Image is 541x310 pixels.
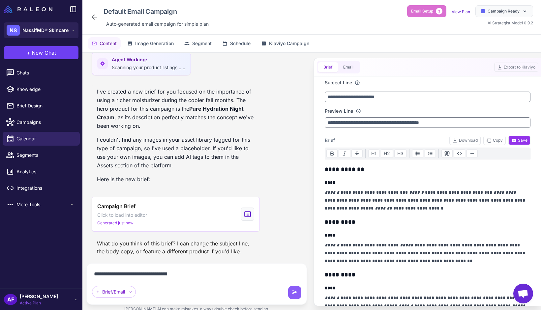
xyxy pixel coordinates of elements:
[16,135,75,142] span: Calendar
[4,22,78,38] button: NSNassifMD® Skincare
[483,136,506,145] button: Copy
[16,184,75,192] span: Integrations
[381,149,393,158] button: H2
[112,65,185,70] span: Scanning your product listings......
[97,202,135,210] span: Campaign Brief
[257,37,313,50] button: Klaviyo Campaign
[511,137,527,143] span: Save
[269,40,309,47] span: Klaviyo Campaign
[20,300,58,306] span: Active Plan
[16,201,69,208] span: More Tools
[22,27,69,34] span: NassifMD® Skincare
[97,220,134,226] span: Generated just now
[16,168,75,175] span: Analytics
[407,5,446,17] button: Email Setup3
[368,149,379,158] button: H1
[92,237,260,258] div: What do you think of this brief? I can change the subject line, the body copy, or feature a diffe...
[97,175,255,183] p: Here is the new brief:
[3,181,80,195] a: Integrations
[16,102,75,109] span: Brief Design
[513,284,533,303] div: Open chat
[20,293,58,300] span: [PERSON_NAME]
[7,25,20,36] div: NS
[394,149,406,158] button: H3
[92,286,136,298] div: Brief/Email
[3,148,80,162] a: Segments
[230,40,251,47] span: Schedule
[16,69,75,76] span: Chats
[4,5,52,13] img: Raleon Logo
[3,165,80,179] a: Analytics
[3,82,80,96] a: Knowledge
[488,20,533,25] span: AI Strategist Model 0.9.2
[4,294,17,305] div: AF
[112,56,185,63] span: Agent Working:
[325,79,352,86] label: Subject Line
[338,62,359,72] button: Email
[97,135,255,170] p: I couldn't find any images in your asset library tagged for this type of campaign, so I've used a...
[218,37,255,50] button: Schedule
[3,115,80,129] a: Campaigns
[135,40,174,47] span: Image Generation
[488,8,520,14] span: Campaign Ready
[449,136,481,145] button: Download
[452,9,470,14] a: View Plan
[106,20,209,28] span: Auto‑generated email campaign for simple plan
[411,8,433,14] span: Email Setup
[436,8,442,14] span: 3
[100,40,117,47] span: Content
[508,136,530,145] button: Save
[32,49,56,57] span: New Chat
[325,107,353,115] label: Preview Line
[123,37,178,50] button: Image Generation
[3,99,80,113] a: Brief Design
[180,37,216,50] button: Segment
[104,19,211,29] div: Click to edit description
[88,37,121,50] button: Content
[97,211,147,219] span: Click to load into editor
[16,86,75,93] span: Knowledge
[4,5,55,13] a: Raleon Logo
[97,87,255,130] p: I've created a new brief for you focused on the importance of using a richer moisturizer during t...
[4,46,78,59] button: +New Chat
[494,63,538,72] button: Export to Klaviyo
[3,132,80,146] a: Calendar
[486,137,503,143] span: Copy
[16,119,75,126] span: Campaigns
[3,66,80,80] a: Chats
[318,62,338,72] button: Brief
[16,152,75,159] span: Segments
[27,49,30,57] span: +
[101,5,211,18] div: Click to edit campaign name
[192,40,212,47] span: Segment
[325,137,335,144] span: Brief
